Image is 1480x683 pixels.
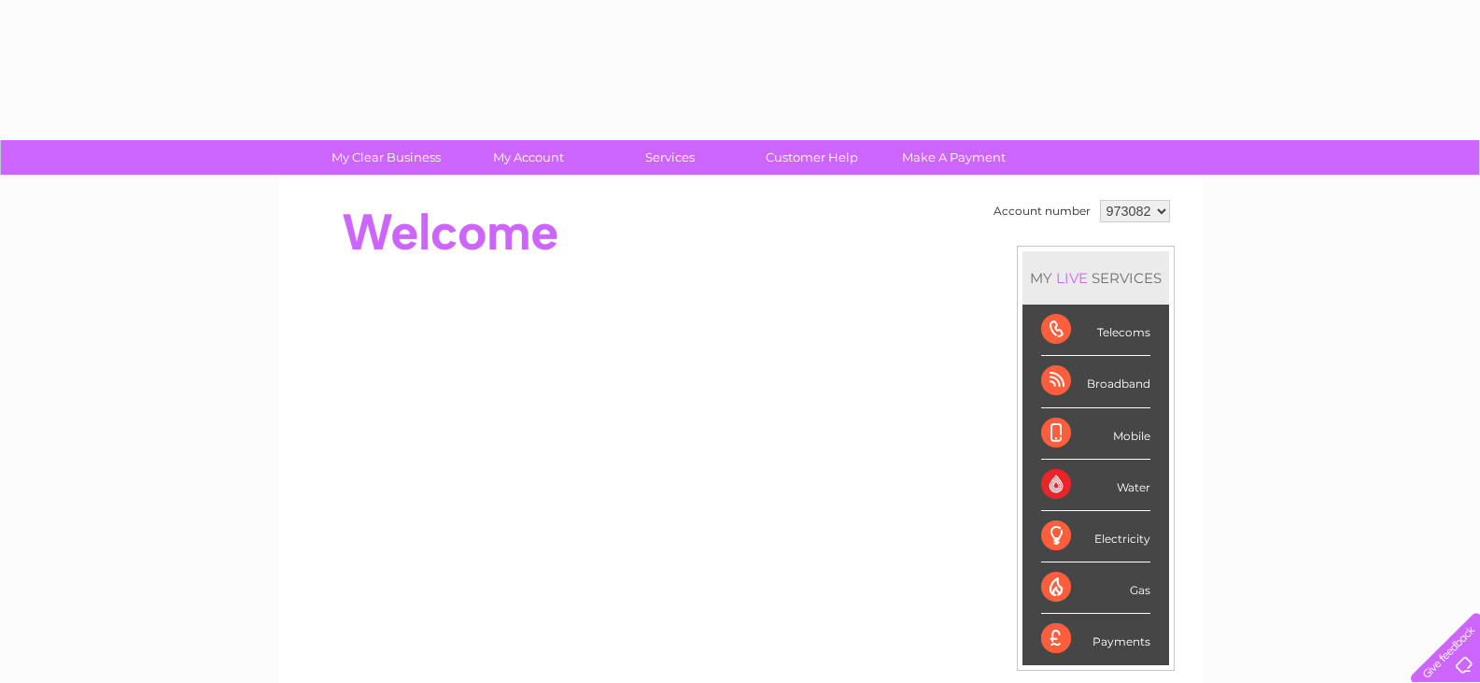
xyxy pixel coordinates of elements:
[877,140,1031,175] a: Make A Payment
[593,140,747,175] a: Services
[1041,460,1150,511] div: Water
[1041,408,1150,460] div: Mobile
[1041,614,1150,664] div: Payments
[1052,269,1092,287] div: LIVE
[989,195,1095,227] td: Account number
[1022,251,1169,305] div: MY SERVICES
[1041,511,1150,562] div: Electricity
[451,140,605,175] a: My Account
[1041,305,1150,356] div: Telecoms
[1041,562,1150,614] div: Gas
[735,140,889,175] a: Customer Help
[309,140,463,175] a: My Clear Business
[1041,356,1150,407] div: Broadband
